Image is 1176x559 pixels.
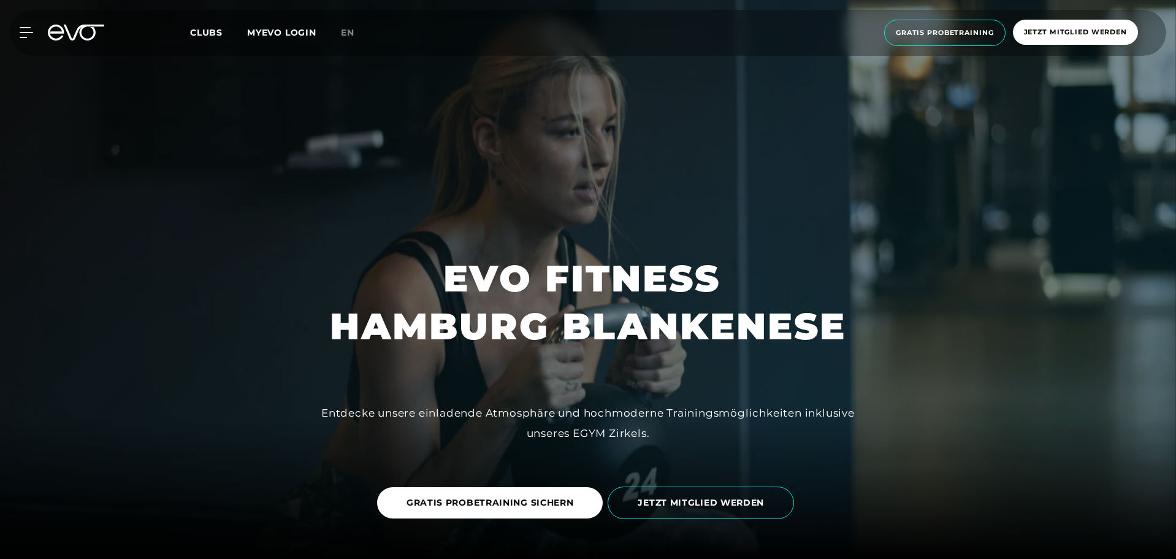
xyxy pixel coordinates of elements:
span: Jetzt Mitglied werden [1024,27,1127,37]
span: Clubs [190,27,223,38]
span: Gratis Probetraining [896,28,994,38]
a: GRATIS PROBETRAINING SICHERN [377,478,608,528]
a: MYEVO LOGIN [247,27,316,38]
a: JETZT MITGLIED WERDEN [608,477,799,528]
span: en [341,27,354,38]
a: Gratis Probetraining [880,20,1009,46]
a: Clubs [190,26,247,38]
div: Entdecke unsere einladende Atmosphäre und hochmoderne Trainingsmöglichkeiten inklusive unseres EG... [312,403,864,443]
span: JETZT MITGLIED WERDEN [638,496,764,509]
a: Jetzt Mitglied werden [1009,20,1142,46]
span: GRATIS PROBETRAINING SICHERN [407,496,574,509]
h1: EVO FITNESS HAMBURG BLANKENESE [330,255,846,350]
a: en [341,26,369,40]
